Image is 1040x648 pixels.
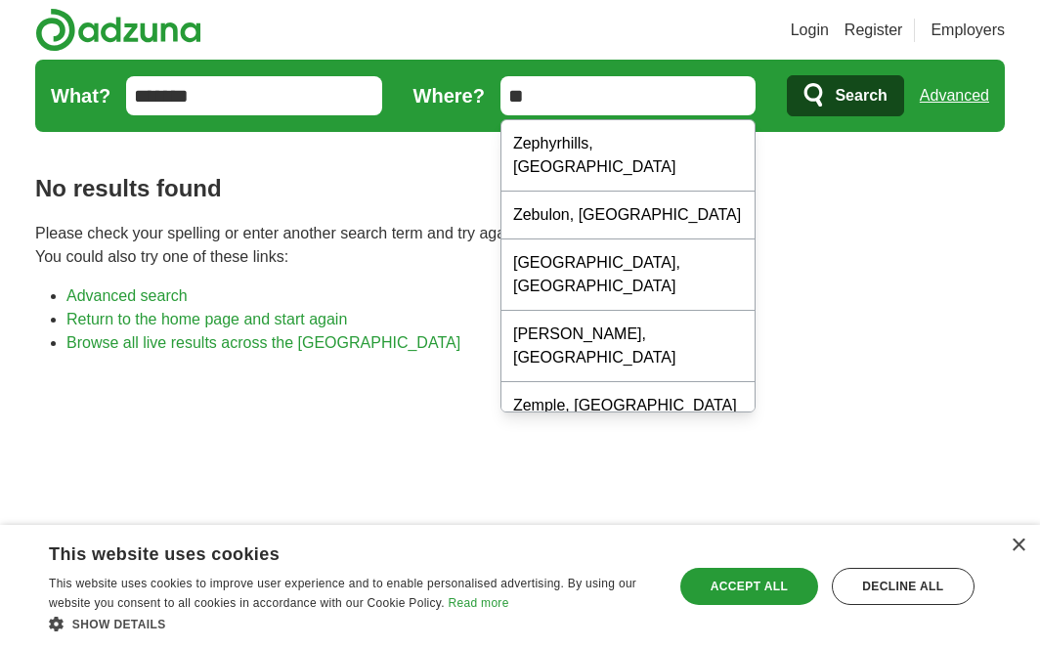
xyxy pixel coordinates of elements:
[835,76,887,115] span: Search
[72,618,166,631] span: Show details
[413,81,485,110] label: Where?
[49,577,636,610] span: This website uses cookies to improve user experience and to enable personalised advertising. By u...
[449,596,509,610] a: Read more, opens a new window
[49,614,655,633] div: Show details
[35,8,201,52] img: Adzuna logo
[501,311,756,382] div: [PERSON_NAME], [GEOGRAPHIC_DATA]
[787,75,903,116] button: Search
[791,19,829,42] a: Login
[66,334,460,351] a: Browse all live results across the [GEOGRAPHIC_DATA]
[501,239,756,311] div: [GEOGRAPHIC_DATA], [GEOGRAPHIC_DATA]
[680,568,818,605] div: Accept all
[501,382,756,430] div: Zemple, [GEOGRAPHIC_DATA]
[35,222,1005,269] p: Please check your spelling or enter another search term and try again. You could also try one of ...
[931,19,1005,42] a: Employers
[501,192,756,239] div: Zebulon, [GEOGRAPHIC_DATA]
[1011,539,1025,553] div: Close
[832,568,975,605] div: Decline all
[35,171,1005,206] h1: No results found
[49,537,606,566] div: This website uses cookies
[845,19,903,42] a: Register
[66,311,347,327] a: Return to the home page and start again
[501,120,756,192] div: Zephyrhills, [GEOGRAPHIC_DATA]
[920,76,989,115] a: Advanced
[51,81,110,110] label: What?
[66,287,188,304] a: Advanced search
